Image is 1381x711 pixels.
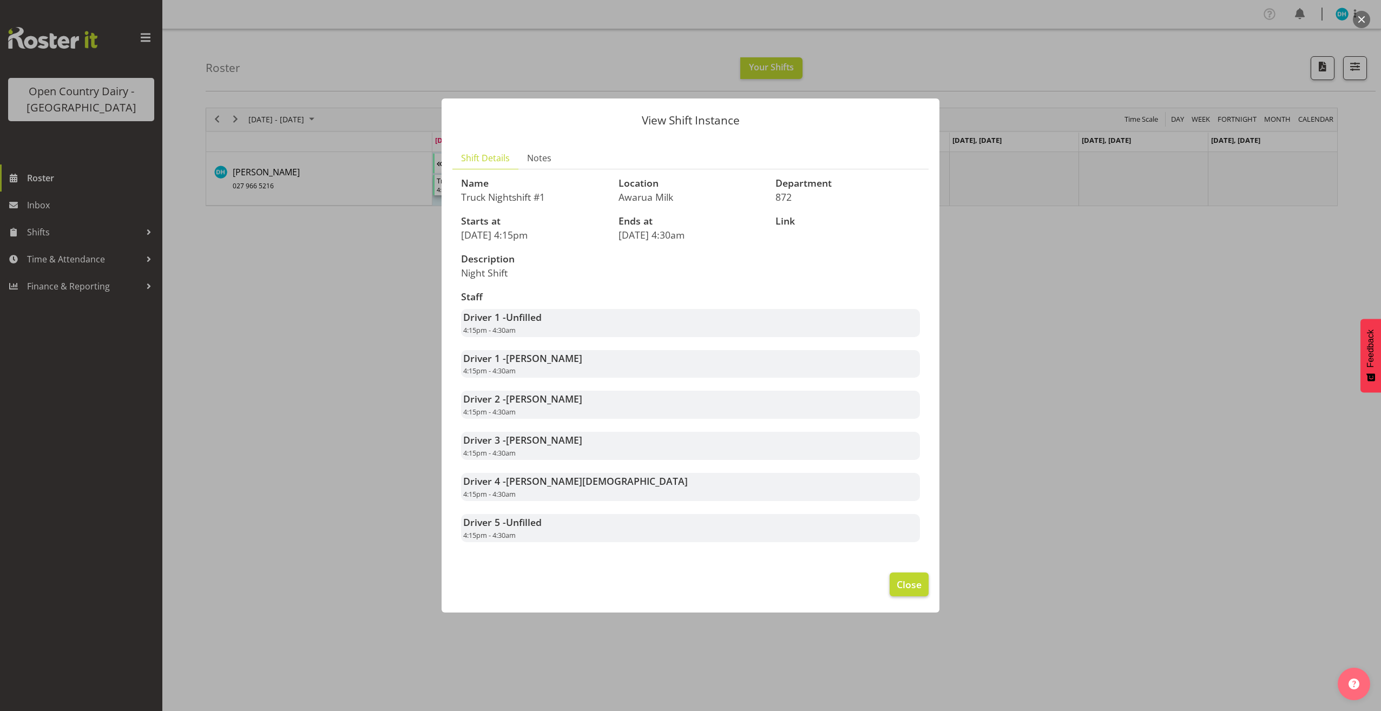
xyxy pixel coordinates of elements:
span: Shift Details [461,152,510,164]
p: [DATE] 4:30am [619,229,763,241]
strong: Driver 5 - [463,516,542,529]
strong: Driver 3 - [463,433,582,446]
span: 4:15pm - 4:30am [463,407,516,417]
p: Awarua Milk [619,191,763,203]
img: help-xxl-2.png [1349,679,1359,689]
span: 4:15pm - 4:30am [463,530,516,540]
h3: Staff [461,292,920,302]
span: Feedback [1366,330,1376,367]
button: Close [890,572,929,596]
strong: Driver 4 - [463,475,688,488]
span: 4:15pm - 4:30am [463,489,516,499]
h3: Department [775,178,920,189]
p: 872 [775,191,920,203]
span: 4:15pm - 4:30am [463,448,516,458]
button: Feedback - Show survey [1360,319,1381,392]
span: [PERSON_NAME] [506,392,582,405]
span: Unfilled [506,311,542,324]
span: [PERSON_NAME][DEMOGRAPHIC_DATA] [506,475,688,488]
span: Close [897,577,922,591]
span: 4:15pm - 4:30am [463,325,516,335]
h3: Starts at [461,216,606,227]
span: [PERSON_NAME] [506,352,582,365]
h3: Ends at [619,216,763,227]
h3: Link [775,216,920,227]
strong: Driver 1 - [463,311,542,324]
p: [DATE] 4:15pm [461,229,606,241]
strong: Driver 1 - [463,352,582,365]
h3: Name [461,178,606,189]
strong: Driver 2 - [463,392,582,405]
p: Night Shift [461,267,684,279]
span: Notes [527,152,551,164]
span: Unfilled [506,516,542,529]
h3: Description [461,254,684,265]
p: View Shift Instance [452,115,929,126]
span: 4:15pm - 4:30am [463,366,516,376]
h3: Location [619,178,763,189]
p: Truck Nightshift #1 [461,191,606,203]
span: [PERSON_NAME] [506,433,582,446]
